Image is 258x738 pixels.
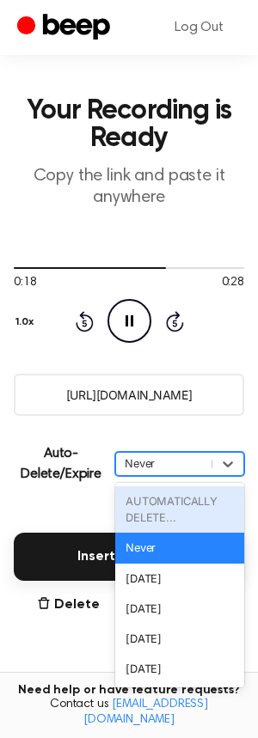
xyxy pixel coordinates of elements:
[14,97,244,152] h1: Your Recording is Ready
[157,7,241,48] a: Log Out
[14,443,108,485] p: Auto-Delete/Expire
[14,533,244,581] button: Insert into Docs
[114,595,120,615] span: |
[222,274,244,292] span: 0:28
[115,533,244,563] div: Never
[115,624,244,654] div: [DATE]
[10,698,248,728] span: Contact us
[115,594,244,624] div: [DATE]
[37,595,100,615] button: Delete
[125,455,203,472] div: Never
[115,486,244,533] div: AUTOMATICALLY DELETE...
[14,166,244,209] p: Copy the link and paste it anywhere
[14,274,36,292] span: 0:18
[83,698,208,726] a: [EMAIL_ADDRESS][DOMAIN_NAME]
[17,11,114,45] a: Beep
[115,654,244,684] div: [DATE]
[115,564,244,594] div: [DATE]
[14,308,40,337] button: 1.0x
